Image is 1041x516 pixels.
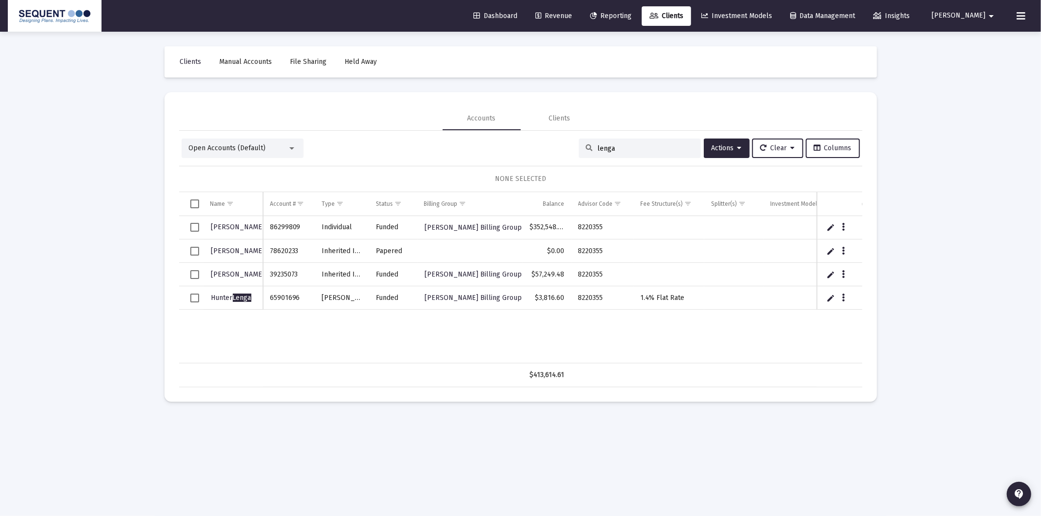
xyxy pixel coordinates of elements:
[543,200,565,208] div: Balance
[337,52,385,72] a: Held Away
[210,200,225,208] div: Name
[826,247,835,256] a: Edit
[425,294,522,302] span: [PERSON_NAME] Billing Group
[211,294,251,302] span: Hunter
[345,58,377,66] span: Held Away
[684,200,692,207] span: Show filter options for column 'Fee Structure(s)'
[468,114,496,123] div: Accounts
[211,223,284,231] span: [PERSON_NAME]
[425,270,522,278] span: [PERSON_NAME] Billing Group
[376,293,410,303] div: Funded
[865,6,918,26] a: Insights
[523,286,571,310] td: $3,816.60
[376,270,410,279] div: Funded
[528,6,580,26] a: Revenue
[270,200,296,208] div: Account #
[1013,488,1025,500] mat-icon: contact_support
[424,220,523,235] a: [PERSON_NAME] Billing Group
[283,52,335,72] a: File Sharing
[425,223,522,232] span: [PERSON_NAME] Billing Group
[424,267,523,281] a: [PERSON_NAME] Billing Group
[466,6,525,26] a: Dashboard
[826,223,835,232] a: Edit
[210,244,285,258] a: [PERSON_NAME]
[190,247,199,256] div: Select row
[790,12,855,20] span: Data Management
[523,216,571,239] td: $352,548.53
[336,200,344,207] span: Show filter options for column 'Type'
[424,291,523,305] a: [PERSON_NAME] Billing Group
[764,192,841,216] td: Column Investment Model
[530,370,564,380] div: $413,614.61
[189,144,266,152] span: Open Accounts (Default)
[535,12,572,20] span: Revenue
[15,6,94,26] img: Dashboard
[650,12,683,20] span: Clients
[711,200,737,208] div: Splitter(s)
[985,6,997,26] mat-icon: arrow_drop_down
[598,144,694,153] input: Search
[210,291,252,305] a: HunterLenga
[180,58,202,66] span: Clients
[752,139,803,158] button: Clear
[263,192,315,216] td: Column Account #
[290,58,327,66] span: File Sharing
[704,192,764,216] td: Column Splitter(s)
[376,222,410,232] div: Funded
[873,12,910,20] span: Insights
[640,200,683,208] div: Fee Structure(s)
[190,294,199,302] div: Select row
[220,58,272,66] span: Manual Accounts
[782,6,863,26] a: Data Management
[315,286,369,310] td: [PERSON_NAME]
[315,263,369,286] td: Inherited IRA
[190,199,199,208] div: Select all
[210,220,285,235] a: [PERSON_NAME]
[642,6,691,26] a: Clients
[204,192,263,216] td: Column Name
[701,12,772,20] span: Investment Models
[572,192,634,216] td: Column Advisor Code
[806,139,860,158] button: Columns
[263,239,315,263] td: 78620233
[633,286,704,310] td: 1.4% Flat Rate
[572,239,634,263] td: 8220355
[523,263,571,286] td: $57,249.48
[549,114,571,123] div: Clients
[572,216,634,239] td: 8220355
[572,286,634,310] td: 8220355
[263,263,315,286] td: 39235073
[211,247,284,255] span: [PERSON_NAME]
[932,12,985,20] span: [PERSON_NAME]
[179,192,862,387] div: Data grid
[172,52,209,72] a: Clients
[424,200,458,208] div: Billing Group
[263,216,315,239] td: 86299809
[523,239,571,263] td: $0.00
[394,200,402,207] span: Show filter options for column 'Status'
[190,223,199,232] div: Select row
[322,200,335,208] div: Type
[826,294,835,302] a: Edit
[704,139,750,158] button: Actions
[417,192,523,216] td: Column Billing Group
[315,192,369,216] td: Column Type
[315,239,369,263] td: Inherited IRA
[590,12,632,20] span: Reporting
[227,200,234,207] span: Show filter options for column 'Name'
[582,6,639,26] a: Reporting
[633,192,704,216] td: Column Fee Structure(s)
[473,12,517,20] span: Dashboard
[211,270,284,278] span: [PERSON_NAME]
[578,200,613,208] div: Advisor Code
[212,52,280,72] a: Manual Accounts
[920,6,1009,25] button: [PERSON_NAME]
[523,192,571,216] td: Column Balance
[712,144,742,152] span: Actions
[315,216,369,239] td: Individual
[826,270,835,279] a: Edit
[263,286,315,310] td: 65901696
[376,246,410,256] div: Papered
[572,263,634,286] td: 8220355
[459,200,467,207] span: Show filter options for column 'Billing Group'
